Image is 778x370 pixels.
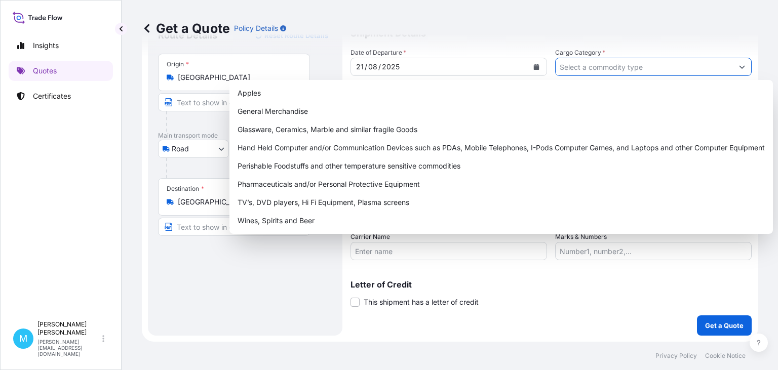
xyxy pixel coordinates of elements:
[158,93,310,111] input: Text to appear on certificate
[555,232,607,242] label: Marks & Numbers
[158,140,229,158] button: Select transport
[381,61,401,73] div: year,
[733,58,751,76] button: Show suggestions
[234,212,769,230] div: Wines, Spirits and Beer
[172,144,189,154] span: Road
[556,58,733,76] input: Select a commodity type
[234,120,769,139] div: Glassware, Ceramics, Marble and similar fragile Goods
[167,60,189,68] div: Origin
[178,197,297,207] input: Destination
[351,280,752,289] p: Letter of Credit
[351,242,547,260] input: Enter name
[655,352,697,360] p: Privacy Policy
[705,320,744,331] p: Get a Quote
[234,84,769,230] div: Suggestions
[167,185,204,193] div: Destination
[528,59,544,75] button: Calendar
[234,193,769,212] div: TV’s, DVD players, Hi Fi Equipment, Plasma screens
[158,218,310,236] input: Text to appear on certificate
[234,157,769,175] div: Perishable Foodstuffs and other temperature sensitive commodities
[365,61,367,73] div: /
[37,339,100,357] p: [PERSON_NAME][EMAIL_ADDRESS][DOMAIN_NAME]
[178,72,297,83] input: Origin
[355,61,365,73] div: day,
[158,132,332,140] p: Main transport mode
[234,102,769,120] div: General Merchandise
[37,320,100,337] p: [PERSON_NAME] [PERSON_NAME]
[234,84,769,102] div: Apples
[33,40,59,51] p: Insights
[142,20,230,36] p: Get a Quote
[234,23,278,33] p: Policy Details
[19,334,27,344] span: M
[555,242,752,260] input: Number1, number2,...
[33,66,57,76] p: Quotes
[33,91,71,101] p: Certificates
[364,297,479,307] span: This shipment has a letter of credit
[705,352,746,360] p: Cookie Notice
[351,232,390,242] label: Carrier Name
[367,61,378,73] div: month,
[378,61,381,73] div: /
[234,175,769,193] div: Pharmaceuticals and/or Personal Protective Equipment
[234,139,769,157] div: Hand Held Computer and/or Communication Devices such as PDAs, Mobile Telephones, I-Pods Computer ...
